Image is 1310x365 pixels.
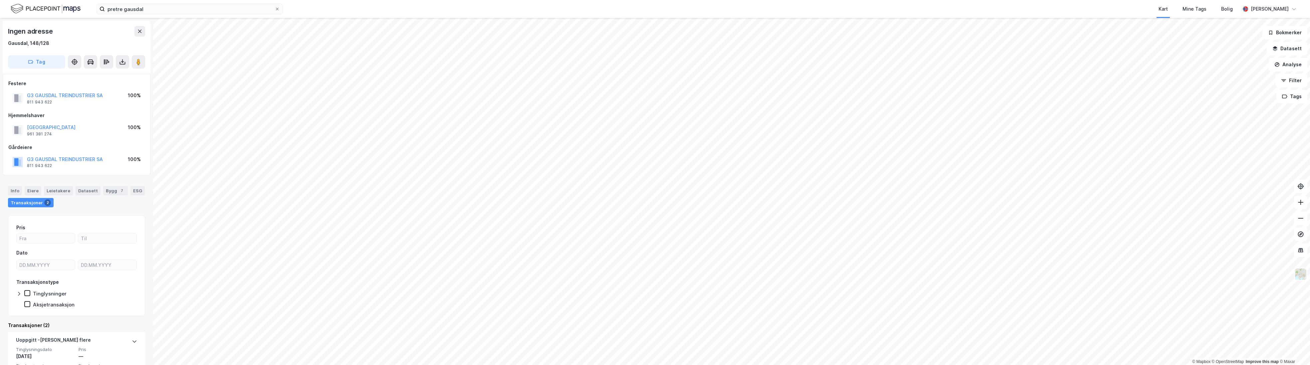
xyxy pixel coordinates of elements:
[16,336,91,347] div: Uoppgitt - [PERSON_NAME] flere
[1183,5,1206,13] div: Mine Tags
[1251,5,1289,13] div: [PERSON_NAME]
[16,352,75,360] div: [DATE]
[44,199,51,206] div: 2
[1267,42,1307,55] button: Datasett
[25,186,41,195] div: Eiere
[1246,359,1279,364] a: Improve this map
[27,163,52,168] div: 811 943 622
[8,39,49,47] div: Gausdal, 148/128
[8,26,54,37] div: Ingen adresse
[1269,58,1307,71] button: Analyse
[8,80,145,88] div: Festere
[1294,268,1307,280] img: Z
[1275,74,1307,87] button: Filter
[128,155,141,163] div: 100%
[33,290,67,297] div: Tinglysninger
[44,186,73,195] div: Leietakere
[79,347,137,352] span: Pris
[17,260,75,270] input: DD.MM.YYYY
[8,55,65,69] button: Tag
[78,233,136,243] input: Til
[16,249,28,257] div: Dato
[33,301,75,308] div: Aksjetransaksjon
[118,187,125,194] div: 7
[16,347,75,352] span: Tinglysningsdato
[130,186,145,195] div: ESG
[1262,26,1307,39] button: Bokmerker
[16,278,59,286] div: Transaksjonstype
[8,143,145,151] div: Gårdeiere
[1277,333,1310,365] div: Kontrollprogram for chat
[1276,90,1307,103] button: Tags
[1277,333,1310,365] iframe: Chat Widget
[1192,359,1210,364] a: Mapbox
[78,260,136,270] input: DD.MM.YYYY
[17,233,75,243] input: Fra
[1159,5,1168,13] div: Kart
[103,186,128,195] div: Bygg
[105,4,275,14] input: Søk på adresse, matrikkel, gårdeiere, leietakere eller personer
[8,186,22,195] div: Info
[1221,5,1233,13] div: Bolig
[27,99,52,105] div: 811 943 622
[16,224,25,232] div: Pris
[11,3,81,15] img: logo.f888ab2527a4732fd821a326f86c7f29.svg
[1212,359,1244,364] a: OpenStreetMap
[79,352,137,360] div: —
[128,91,141,99] div: 100%
[128,123,141,131] div: 100%
[8,111,145,119] div: Hjemmelshaver
[76,186,101,195] div: Datasett
[27,131,52,137] div: 961 381 274
[8,198,54,207] div: Transaksjoner
[8,321,145,329] div: Transaksjoner (2)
